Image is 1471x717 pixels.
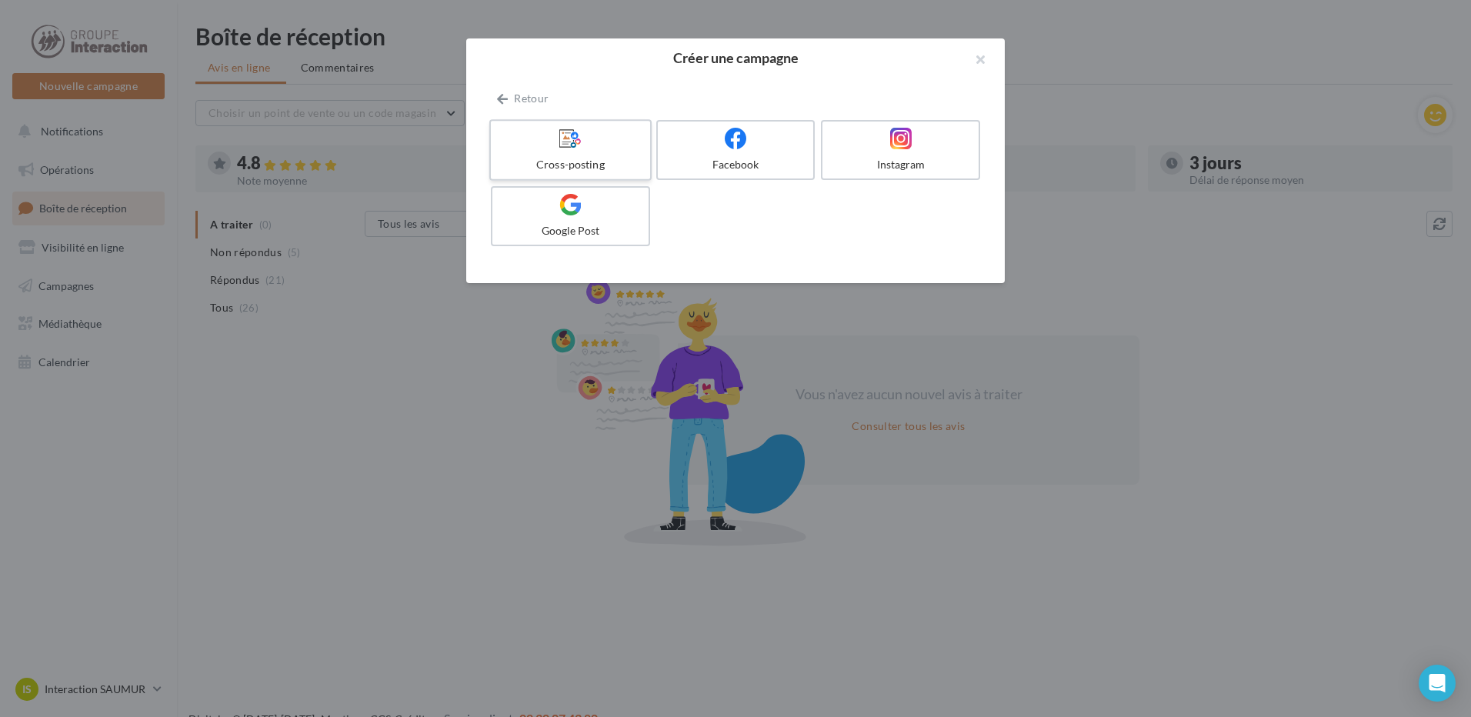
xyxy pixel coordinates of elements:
[491,51,980,65] h2: Créer une campagne
[664,157,808,172] div: Facebook
[491,89,555,108] button: Retour
[1419,665,1456,702] div: Open Intercom Messenger
[829,157,972,172] div: Instagram
[499,223,642,238] div: Google Post
[497,157,643,172] div: Cross-posting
